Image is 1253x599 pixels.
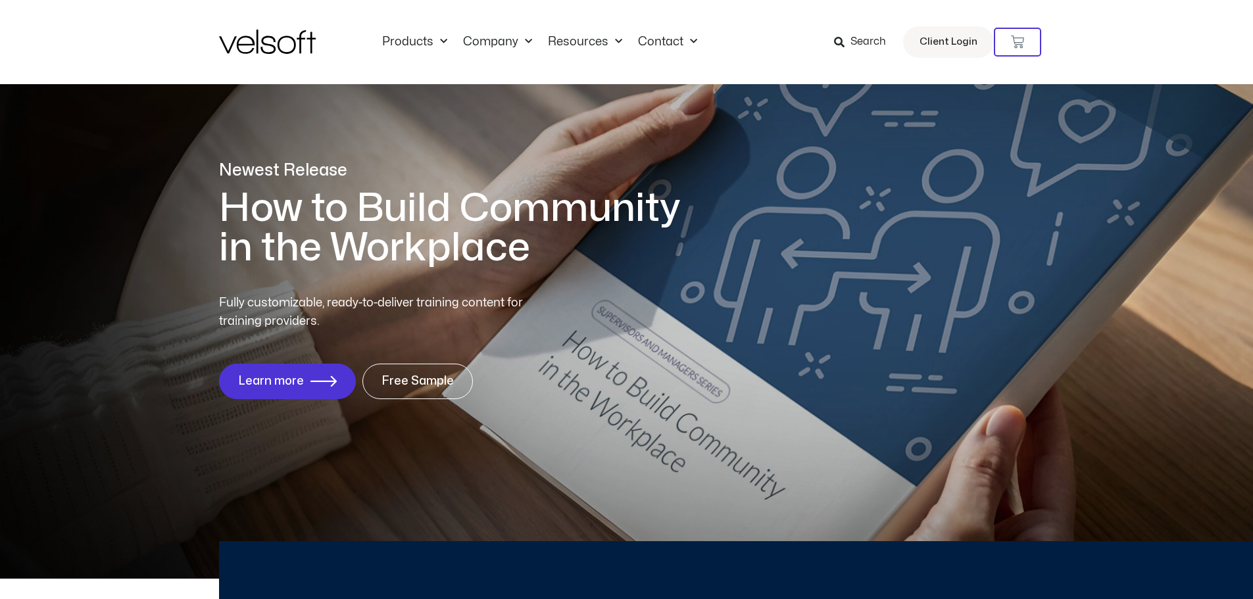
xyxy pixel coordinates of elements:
span: Learn more [238,375,304,388]
a: Client Login [903,26,994,58]
img: Velsoft Training Materials [219,30,316,54]
a: Free Sample [362,364,473,399]
a: CompanyMenu Toggle [455,35,540,49]
a: ResourcesMenu Toggle [540,35,630,49]
p: Newest Release [219,159,699,182]
p: Fully customizable, ready-to-deliver training content for training providers. [219,294,547,331]
h1: How to Build Community in the Workplace [219,189,699,268]
nav: Menu [374,35,705,49]
span: Client Login [920,34,977,51]
a: Search [834,31,895,53]
span: Free Sample [381,375,454,388]
span: Search [850,34,886,51]
a: Learn more [219,364,356,399]
a: ProductsMenu Toggle [374,35,455,49]
a: ContactMenu Toggle [630,35,705,49]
